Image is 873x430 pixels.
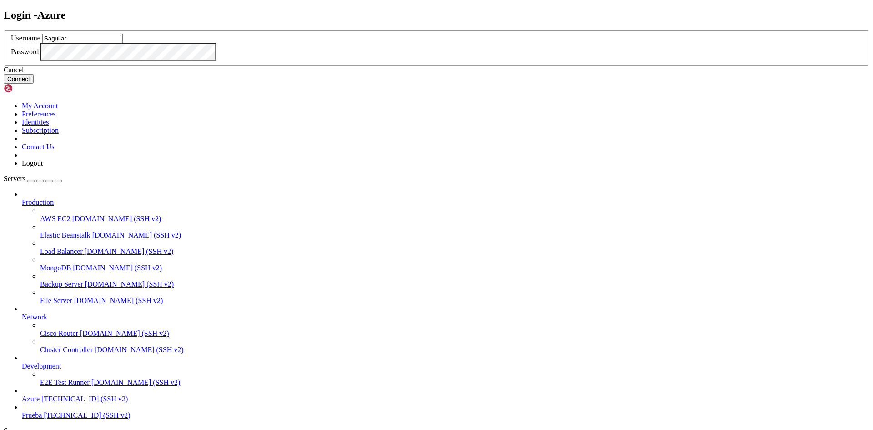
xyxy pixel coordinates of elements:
span: AWS EC2 [40,215,70,223]
li: MongoDB [DOMAIN_NAME] (SSH v2) [40,256,869,272]
span: [DOMAIN_NAME] (SSH v2) [85,280,174,288]
span: Network [22,313,47,321]
span: [DOMAIN_NAME] (SSH v2) [95,346,184,354]
span: Development [22,362,61,370]
span: [DOMAIN_NAME] (SSH v2) [72,215,161,223]
li: Load Balancer [DOMAIN_NAME] (SSH v2) [40,239,869,256]
li: File Server [DOMAIN_NAME] (SSH v2) [40,288,869,305]
a: My Account [22,102,58,110]
a: Load Balancer [DOMAIN_NAME] (SSH v2) [40,248,869,256]
span: Servers [4,175,25,182]
li: Backup Server [DOMAIN_NAME] (SSH v2) [40,272,869,288]
x-row: Connection timed out [4,4,755,11]
a: Preferences [22,110,56,118]
span: Cisco Router [40,329,78,337]
li: E2E Test Runner [DOMAIN_NAME] (SSH v2) [40,370,869,387]
a: Development [22,362,869,370]
div: (0, 1) [4,11,7,19]
h2: Login - Azure [4,9,869,21]
a: Backup Server [DOMAIN_NAME] (SSH v2) [40,280,869,288]
span: Azure [22,395,40,403]
span: [DOMAIN_NAME] (SSH v2) [91,379,181,386]
span: [DOMAIN_NAME] (SSH v2) [92,231,181,239]
x-row: Connecting [TECHNICAL_ID]... [4,4,755,11]
a: File Server [DOMAIN_NAME] (SSH v2) [40,297,869,305]
li: Cisco Router [DOMAIN_NAME] (SSH v2) [40,321,869,338]
span: [DOMAIN_NAME] (SSH v2) [73,264,162,272]
li: Azure [TECHNICAL_ID] (SSH v2) [22,387,869,403]
a: Cluster Controller [DOMAIN_NAME] (SSH v2) [40,346,869,354]
a: Logout [22,159,43,167]
span: [DOMAIN_NAME] (SSH v2) [85,248,174,255]
a: Servers [4,175,62,182]
a: Subscription [22,126,59,134]
a: MongoDB [DOMAIN_NAME] (SSH v2) [40,264,869,272]
span: E2E Test Runner [40,379,90,386]
span: Load Balancer [40,248,83,255]
label: Username [11,34,40,42]
span: [DOMAIN_NAME] (SSH v2) [80,329,169,337]
li: Development [22,354,869,387]
li: Elastic Beanstalk [DOMAIN_NAME] (SSH v2) [40,223,869,239]
li: AWS EC2 [DOMAIN_NAME] (SSH v2) [40,207,869,223]
span: [TECHNICAL_ID] (SSH v2) [41,395,128,403]
li: Cluster Controller [DOMAIN_NAME] (SSH v2) [40,338,869,354]
a: Azure [TECHNICAL_ID] (SSH v2) [22,395,869,403]
button: Connect [4,74,34,84]
span: Elastic Beanstalk [40,231,90,239]
li: Prueba [TECHNICAL_ID] (SSH v2) [22,403,869,420]
a: Cisco Router [DOMAIN_NAME] (SSH v2) [40,329,869,338]
span: Production [22,198,54,206]
span: File Server [40,297,72,304]
a: Elastic Beanstalk [DOMAIN_NAME] (SSH v2) [40,231,869,239]
li: Network [22,305,869,354]
a: Prueba [TECHNICAL_ID] (SSH v2) [22,411,869,420]
span: MongoDB [40,264,71,272]
label: Password [11,48,39,56]
li: Production [22,190,869,305]
a: Production [22,198,869,207]
a: Network [22,313,869,321]
span: Prueba [22,411,42,419]
span: [TECHNICAL_ID] (SSH v2) [44,411,130,419]
a: Identities [22,118,49,126]
span: Cluster Controller [40,346,93,354]
span: Backup Server [40,280,83,288]
a: Contact Us [22,143,55,151]
img: Shellngn [4,84,56,93]
a: E2E Test Runner [DOMAIN_NAME] (SSH v2) [40,379,869,387]
span: [DOMAIN_NAME] (SSH v2) [74,297,163,304]
div: Cancel [4,66,869,74]
a: AWS EC2 [DOMAIN_NAME] (SSH v2) [40,215,869,223]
